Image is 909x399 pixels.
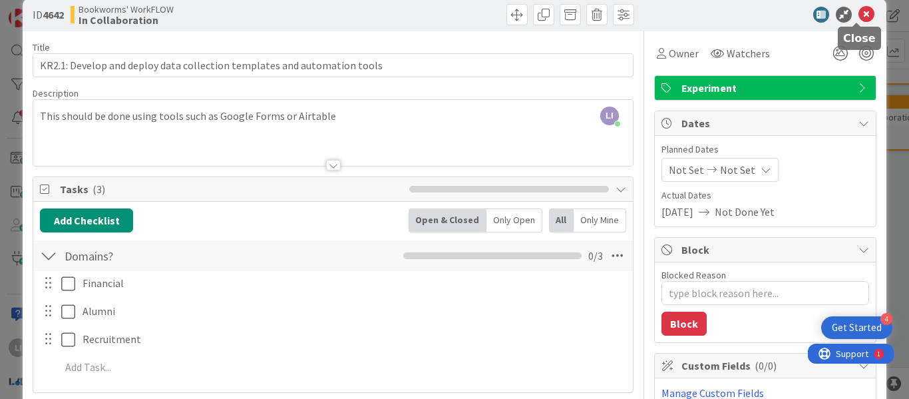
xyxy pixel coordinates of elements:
[669,45,699,61] span: Owner
[661,269,726,281] label: Blocked Reason
[574,208,626,232] div: Only Mine
[832,321,882,334] div: Get Started
[60,244,309,268] input: Add Checklist...
[83,276,624,291] p: Financial
[83,304,624,319] p: Alumni
[755,359,777,372] span: ( 0/0 )
[486,208,542,232] div: Only Open
[681,242,852,258] span: Block
[33,87,79,99] span: Description
[43,8,64,21] b: 4642
[843,32,876,45] h5: Close
[79,4,174,15] span: Bookworms' WorkFLOW
[33,7,64,23] span: ID
[661,204,693,220] span: [DATE]
[28,2,61,18] span: Support
[33,53,634,77] input: type card name here...
[661,189,869,202] span: Actual Dates
[600,107,619,125] span: LI
[79,15,174,25] b: In Collaboration
[83,332,624,347] p: Recruitment
[661,143,869,157] span: Planned Dates
[669,162,704,178] span: Not Set
[40,109,626,124] p: This should be done using tools such as Google Forms or Airtable
[681,115,852,131] span: Dates
[880,313,892,325] div: 4
[720,162,755,178] span: Not Set
[60,181,403,197] span: Tasks
[661,312,707,336] button: Block
[40,208,133,232] button: Add Checklist
[681,80,852,96] span: Experiment
[92,183,105,196] span: ( 3 )
[681,358,852,374] span: Custom Fields
[33,41,50,53] label: Title
[588,248,603,264] span: 0 / 3
[821,316,892,339] div: Open Get Started checklist, remaining modules: 4
[715,204,775,220] span: Not Done Yet
[69,5,73,16] div: 1
[409,208,486,232] div: Open & Closed
[727,45,770,61] span: Watchers
[549,208,574,232] div: All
